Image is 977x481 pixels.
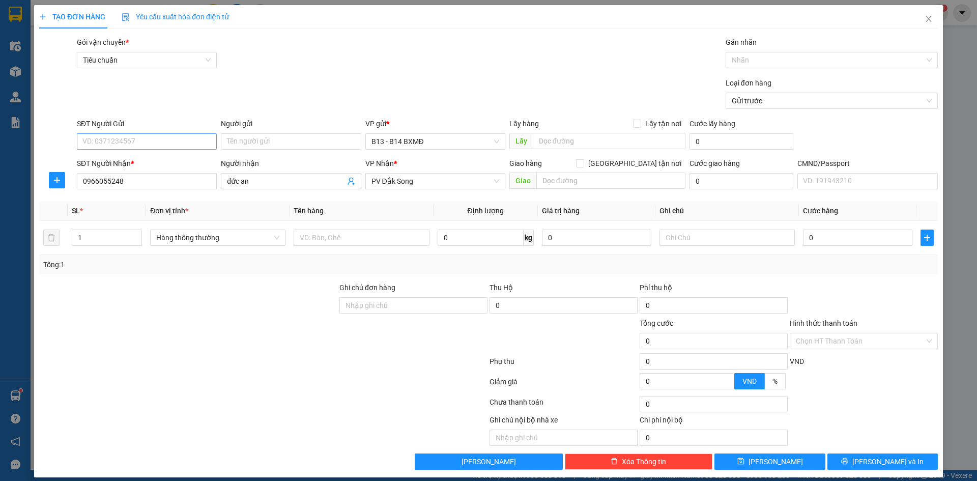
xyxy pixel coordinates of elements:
[133,232,139,238] span: up
[714,454,825,470] button: save[PERSON_NAME]
[640,282,788,297] div: Phí thu hộ
[726,382,732,388] span: down
[489,397,639,414] div: Chưa thanh toán
[726,375,732,381] span: up
[689,133,793,150] input: Cước lấy hàng
[536,173,685,189] input: Dọc đường
[509,133,533,149] span: Lấy
[524,230,534,246] span: kg
[790,319,857,327] label: Hình thức thanh toán
[565,454,713,470] button: deleteXóa Thông tin
[43,230,60,246] button: delete
[490,414,638,430] div: Ghi chú nội bộ nhà xe
[533,133,685,149] input: Dọc đường
[803,207,838,215] span: Cước hàng
[221,118,361,129] div: Người gửi
[77,38,129,46] span: Gói vận chuyển
[509,173,536,189] span: Giao
[732,93,932,108] span: Gửi trước
[772,377,778,385] span: %
[339,297,487,314] input: Ghi chú đơn hàng
[83,52,211,68] span: Tiêu chuẩn
[659,230,795,246] input: Ghi Chú
[371,174,499,189] span: PV Đắk Song
[122,13,229,21] span: Yêu cầu xuất hóa đơn điện tử
[542,207,580,215] span: Giá trị hàng
[797,158,937,169] div: CMND/Passport
[841,458,848,466] span: printer
[542,230,651,246] input: 0
[130,230,141,238] span: Increase Value
[77,118,217,129] div: SĐT Người Gửi
[852,456,924,467] span: [PERSON_NAME] và In
[921,234,933,242] span: plus
[371,134,499,149] span: B13 - B14 BXMĐ
[584,158,685,169] span: [GEOGRAPHIC_DATA] tận nơi
[39,13,105,21] span: TẠO ĐƠN HÀNG
[509,159,542,167] span: Giao hàng
[509,120,539,128] span: Lấy hàng
[640,414,788,430] div: Chi phí nội bộ
[490,430,638,446] input: Nhập ghi chú
[49,172,65,188] button: plus
[641,118,685,129] span: Lấy tận nơi
[150,207,188,215] span: Đơn vị tính
[490,284,513,292] span: Thu Hộ
[925,15,933,23] span: close
[365,118,505,129] div: VP gửi
[468,207,504,215] span: Định lượng
[749,456,803,467] span: [PERSON_NAME]
[339,284,395,292] label: Ghi chú đơn hàng
[133,239,139,245] span: down
[462,456,516,467] span: [PERSON_NAME]
[221,158,361,169] div: Người nhận
[156,230,279,245] span: Hàng thông thường
[72,207,80,215] span: SL
[294,207,324,215] span: Tên hàng
[689,120,735,128] label: Cước lấy hàng
[489,376,639,394] div: Giảm giá
[294,230,429,246] input: VD: Bàn, Ghế
[689,159,740,167] label: Cước giao hàng
[921,230,934,246] button: plus
[49,176,65,184] span: plus
[611,458,618,466] span: delete
[742,377,757,385] span: VND
[622,456,666,467] span: Xóa Thông tin
[827,454,938,470] button: printer[PERSON_NAME] và In
[689,173,793,189] input: Cước giao hàng
[365,159,394,167] span: VP Nhận
[726,79,771,87] label: Loại đơn hàng
[39,13,46,20] span: plus
[489,356,639,374] div: Phụ thu
[640,319,673,327] span: Tổng cước
[723,374,734,381] span: Increase Value
[655,201,799,221] th: Ghi chú
[122,13,130,21] img: icon
[914,5,943,34] button: Close
[347,177,355,185] span: user-add
[737,458,744,466] span: save
[726,38,757,46] label: Gán nhãn
[415,454,563,470] button: [PERSON_NAME]
[43,259,377,270] div: Tổng: 1
[790,357,804,365] span: VND
[723,381,734,389] span: Decrease Value
[130,238,141,245] span: Decrease Value
[77,158,217,169] div: SĐT Người Nhận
